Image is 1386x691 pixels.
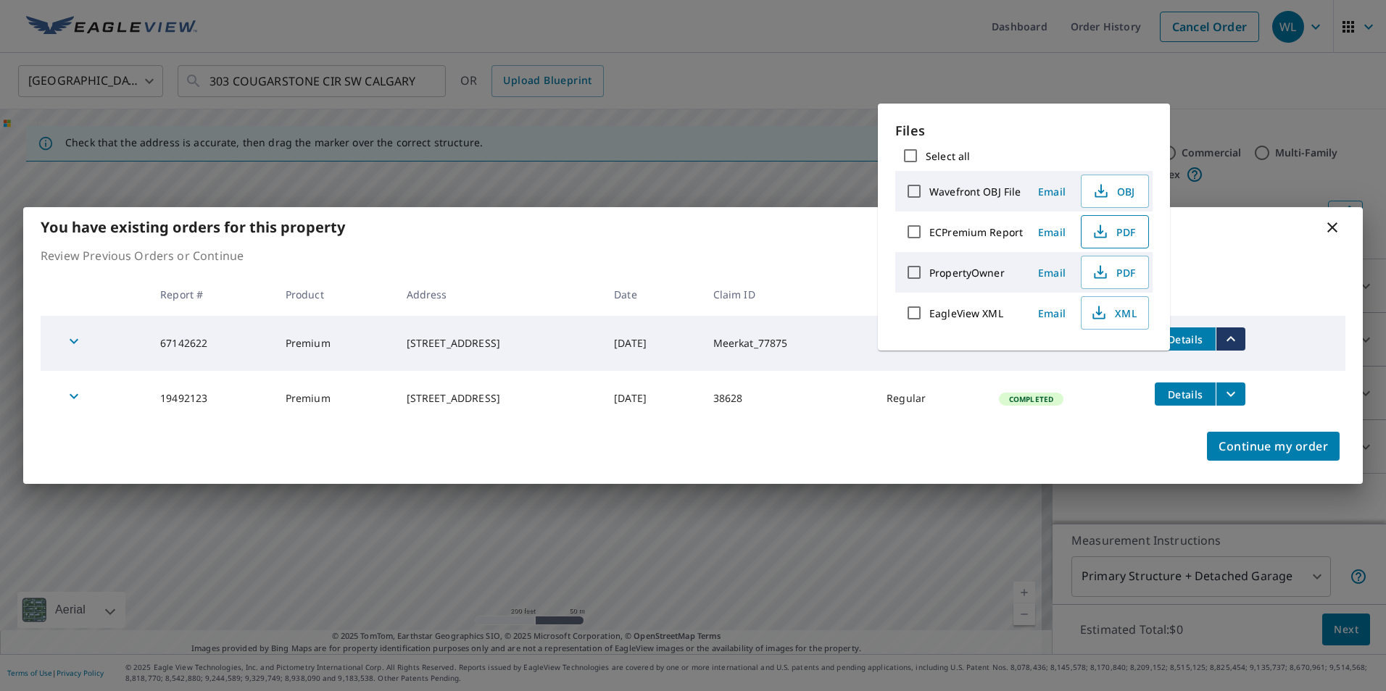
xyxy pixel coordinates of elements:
span: PDF [1090,264,1137,281]
button: Email [1029,302,1075,324]
td: Meerkat_77875 [702,316,876,371]
p: Review Previous Orders or Continue [41,247,1345,264]
button: OBJ [1081,175,1149,208]
button: Email [1029,221,1075,243]
button: PDF [1081,215,1149,248]
span: Email [1034,306,1069,320]
label: EagleView XML [929,306,1003,320]
td: [DATE] [602,371,702,426]
span: OBJ [1090,183,1137,200]
label: ECPremium Report [929,225,1023,239]
label: PropertyOwner [929,266,1005,280]
td: 19492123 [149,371,274,426]
button: detailsBtn-67142622 [1155,327,1216,351]
span: Details [1163,388,1207,401]
th: Claim ID [702,273,876,316]
td: 67142622 [149,316,274,371]
th: Address [395,273,602,316]
p: Files [895,121,1153,141]
button: filesDropdownBtn-19492123 [1216,382,1245,406]
th: Delivery [875,273,987,316]
div: [STREET_ADDRESS] [407,336,591,351]
button: XML [1081,296,1149,330]
td: Regular [875,371,987,426]
td: 38628 [702,371,876,426]
div: [STREET_ADDRESS] [407,391,591,406]
th: Report # [149,273,274,316]
td: Premium [274,371,395,426]
label: Wavefront OBJ File [929,185,1021,198]
button: Email [1029,180,1075,203]
span: Email [1034,225,1069,239]
button: Continue my order [1207,432,1340,461]
b: You have existing orders for this property [41,217,345,237]
td: Regular [875,316,987,371]
label: Select all [926,149,970,163]
td: Premium [274,316,395,371]
button: filesDropdownBtn-67142622 [1216,327,1245,351]
span: PDF [1090,223,1137,240]
span: XML [1090,304,1137,322]
span: Email [1034,266,1069,280]
th: Product [274,273,395,316]
span: Continue my order [1219,436,1328,456]
span: Completed [1000,394,1062,404]
td: [DATE] [602,316,702,371]
button: Email [1029,261,1075,284]
button: detailsBtn-19492123 [1155,382,1216,406]
span: Details [1163,332,1207,346]
span: Email [1034,185,1069,198]
th: Date [602,273,702,316]
button: PDF [1081,256,1149,289]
